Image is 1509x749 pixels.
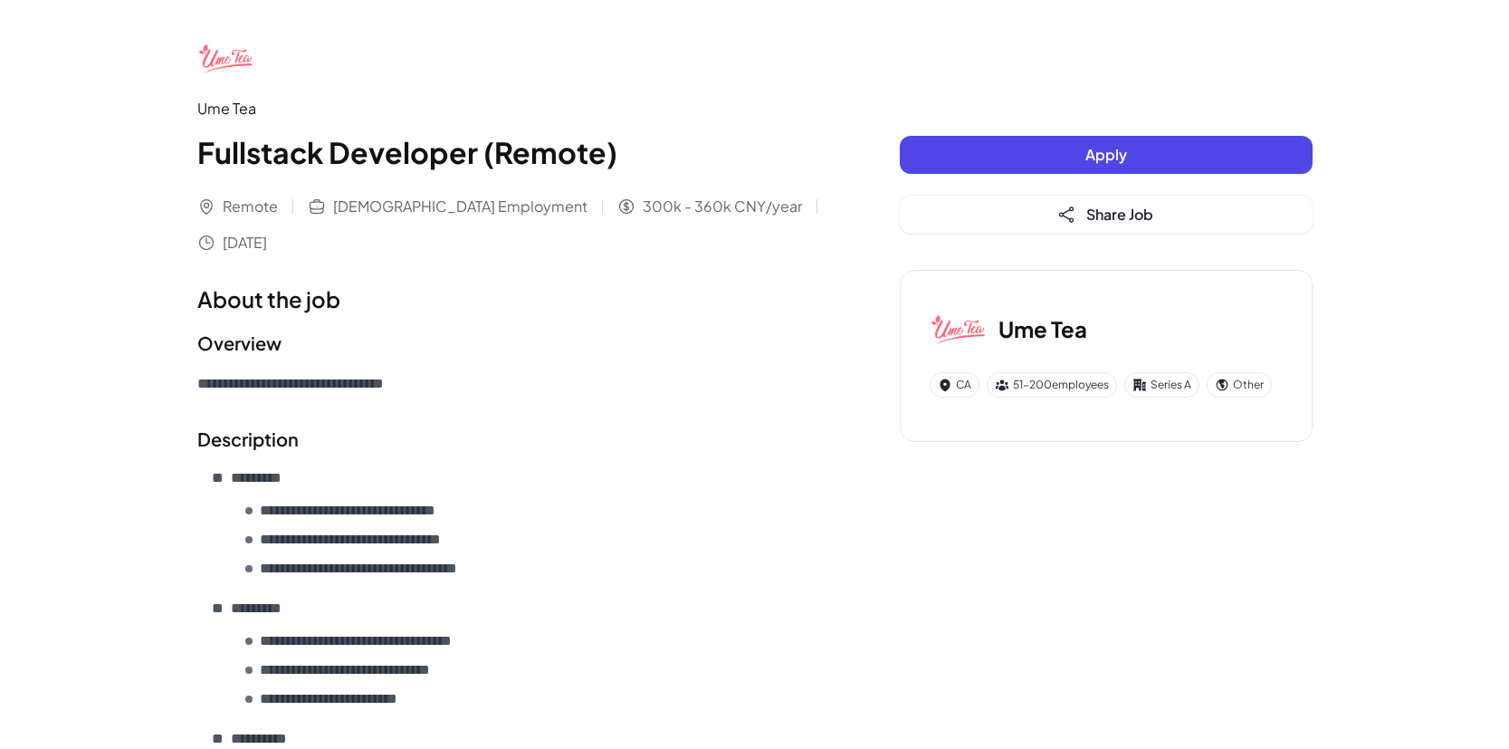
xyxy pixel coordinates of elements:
span: [DATE] [223,232,267,254]
span: Remote [223,196,278,217]
h2: Overview [197,330,827,357]
h2: Description [197,426,827,453]
h1: Fullstack Developer (Remote) [197,130,827,174]
div: Series A [1124,372,1199,398]
button: Share Job [900,196,1313,234]
button: Apply [900,136,1313,174]
span: Share Job [1086,205,1153,224]
div: CA [930,372,979,398]
div: Other [1207,372,1272,398]
span: [DEMOGRAPHIC_DATA] Employment [333,196,587,217]
span: Apply [1085,145,1127,164]
img: Um [197,29,255,87]
div: 51-200 employees [987,372,1117,398]
div: Ume Tea [197,98,827,120]
h1: About the job [197,283,827,315]
span: 300k - 360k CNY/year [643,196,802,217]
h3: Ume Tea [998,312,1087,345]
img: Um [930,300,988,358]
